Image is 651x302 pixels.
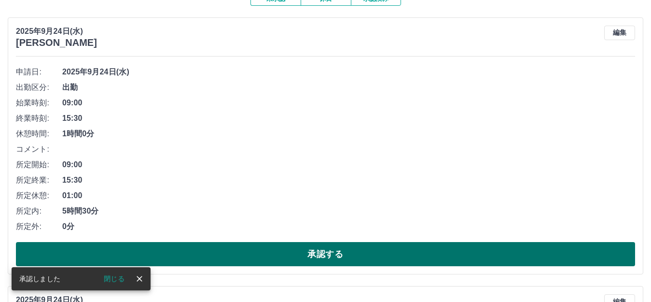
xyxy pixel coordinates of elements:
[96,272,132,286] button: 閉じる
[132,272,147,286] button: close
[19,270,60,288] div: 承認しました
[16,26,97,37] p: 2025年9月24日(水)
[62,128,635,140] span: 1時間0分
[62,113,635,124] span: 15:30
[62,174,635,186] span: 15:30
[62,159,635,171] span: 09:00
[16,113,62,124] span: 終業時刻:
[16,128,62,140] span: 休憩時間:
[16,66,62,78] span: 申請日:
[62,97,635,109] span: 09:00
[62,205,635,217] span: 5時間30分
[62,190,635,201] span: 01:00
[62,82,635,93] span: 出勤
[16,37,97,48] h3: [PERSON_NAME]
[16,174,62,186] span: 所定終業:
[62,221,635,232] span: 0分
[16,159,62,171] span: 所定開始:
[16,242,635,266] button: 承認する
[16,190,62,201] span: 所定休憩:
[16,97,62,109] span: 始業時刻:
[16,221,62,232] span: 所定外:
[16,144,62,155] span: コメント:
[604,26,635,40] button: 編集
[16,82,62,93] span: 出勤区分:
[16,205,62,217] span: 所定内:
[62,66,635,78] span: 2025年9月24日(水)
